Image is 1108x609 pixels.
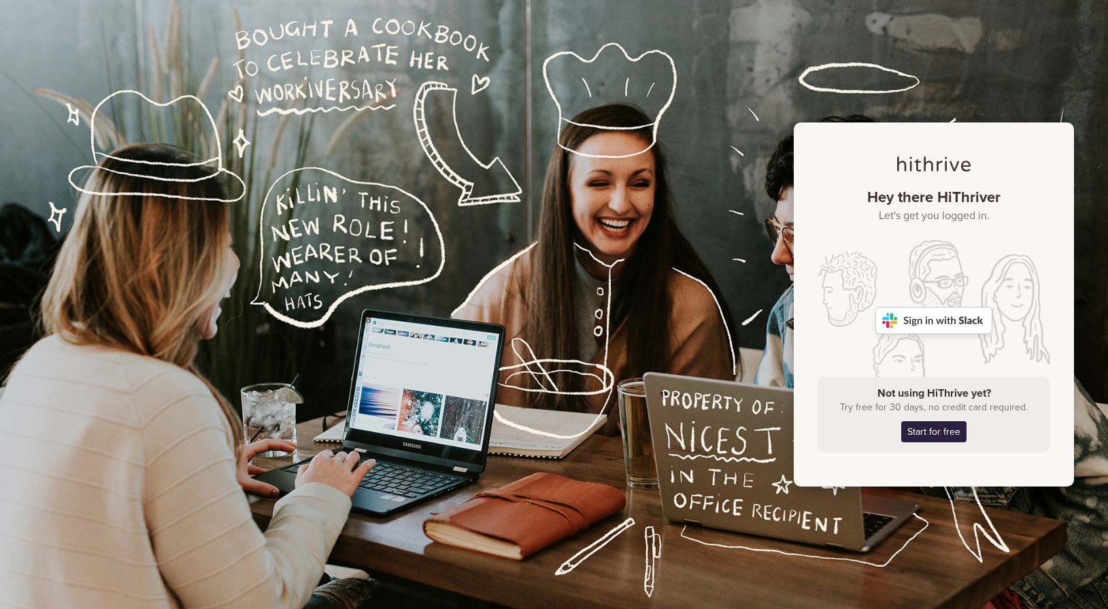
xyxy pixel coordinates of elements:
[828,387,1040,400] h4: Not using HiThrive yet?
[818,210,1050,223] small: Let's get you logged in.
[875,307,992,334] img: Sign in with Slack
[901,421,967,442] a: Start for free
[828,400,1040,414] p: Try free for 30 days, no credit card required.
[897,157,971,171] img: hithrive-logo-dark.4eb238aa.svg
[818,188,1050,223] h1: Hey there HiThriver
